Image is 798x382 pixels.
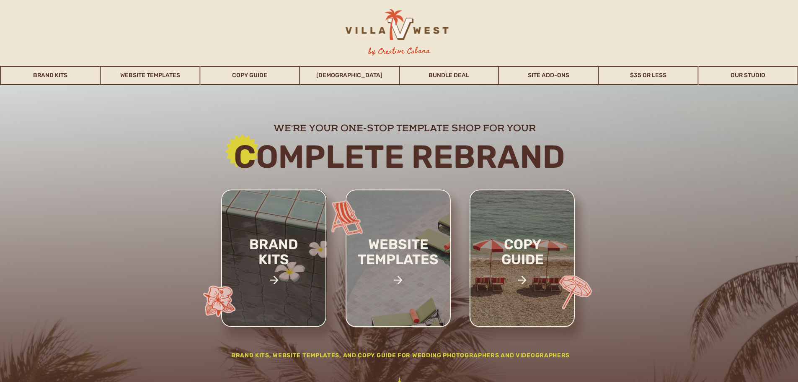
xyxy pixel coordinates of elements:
a: copy guide [484,237,561,295]
a: brand kits [238,237,309,295]
h2: Brand Kits, website templates, and Copy Guide for wedding photographers and videographers [213,351,589,363]
a: [DEMOGRAPHIC_DATA] [300,66,399,85]
a: Our Studio [699,66,798,85]
h2: Complete rebrand [173,140,626,174]
a: Bundle Deal [400,66,498,85]
h3: by Creative Cabana [361,45,437,57]
a: Site Add-Ons [499,66,598,85]
a: $35 or Less [599,66,698,85]
h2: we're your one-stop template shop for your [214,122,596,133]
a: Copy Guide [200,66,299,85]
a: Website Templates [101,66,199,85]
a: website templates [343,237,453,285]
a: Brand Kits [1,66,100,85]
